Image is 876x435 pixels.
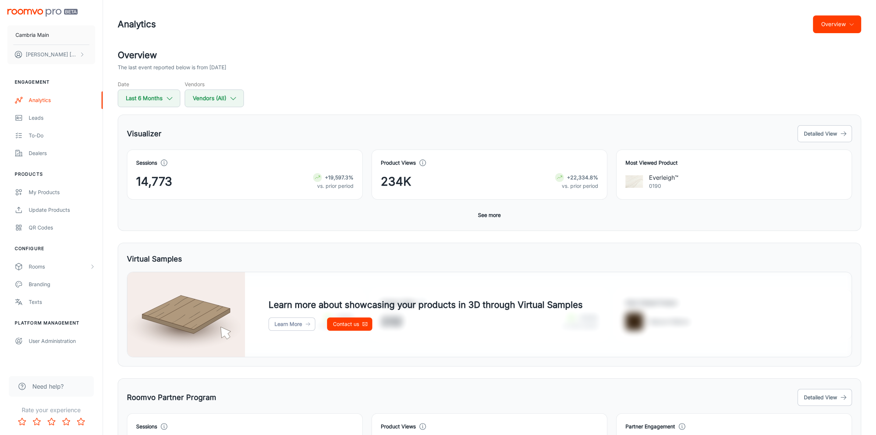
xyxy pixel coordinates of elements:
div: Texts [29,298,95,306]
button: Detailed View [798,125,852,142]
button: [PERSON_NAME] [PERSON_NAME] [7,45,95,64]
button: Detailed View [798,389,852,406]
img: Roomvo PRO Beta [7,9,78,17]
div: Branding [29,280,95,288]
h4: Learn more about showcasing your products in 3D through Virtual Samples [269,298,583,312]
p: Everleigh™ [649,173,678,182]
span: 14,773 [136,173,172,190]
a: Learn More [269,318,315,331]
div: Rooms [29,263,89,271]
div: Leads [29,114,95,122]
button: Rate 3 star [44,414,59,429]
div: To-do [29,131,95,140]
div: Analytics [29,96,95,104]
button: Rate 2 star [29,414,44,429]
p: vs. prior period [555,182,598,190]
strong: +22,334.8% [567,174,598,180]
h4: Partner Engagement [625,422,675,431]
h4: Sessions [136,159,157,167]
div: Update Products [29,206,95,214]
h2: Overview [118,49,861,62]
h5: Vendors [185,80,244,88]
p: vs. prior period [313,182,354,190]
h4: Product Views [381,159,416,167]
button: Last 6 Months [118,90,180,107]
span: Need help? [32,382,64,391]
h4: Product Views [381,422,416,431]
p: Cambria Main [15,31,49,39]
strong: +19,597.3% [325,174,354,180]
p: [PERSON_NAME] [PERSON_NAME] [26,50,78,59]
button: See more [475,208,504,222]
button: Cambria Main [7,25,95,45]
h4: Sessions [136,422,157,431]
p: Rate your experience [6,406,97,414]
div: User Administration [29,337,95,345]
h5: Roomvo Partner Program [127,392,216,403]
span: 234K [381,173,411,190]
div: Dealers [29,149,95,157]
a: Contact us [327,318,372,331]
p: 0190 [649,182,678,190]
div: My Products [29,188,95,196]
p: The last event reported below is from [DATE] [118,63,226,71]
h5: Visualizer [127,128,162,139]
button: Overview [813,15,861,33]
h1: Analytics [118,18,156,31]
button: Vendors (All) [185,90,244,107]
h5: Virtual Samples [127,253,182,264]
img: Everleigh™ [625,173,643,190]
button: Rate 4 star [59,414,74,429]
button: Rate 5 star [74,414,88,429]
h4: Most Viewed Product [625,159,843,167]
h5: Date [118,80,180,88]
button: Rate 1 star [15,414,29,429]
div: QR Codes [29,224,95,232]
